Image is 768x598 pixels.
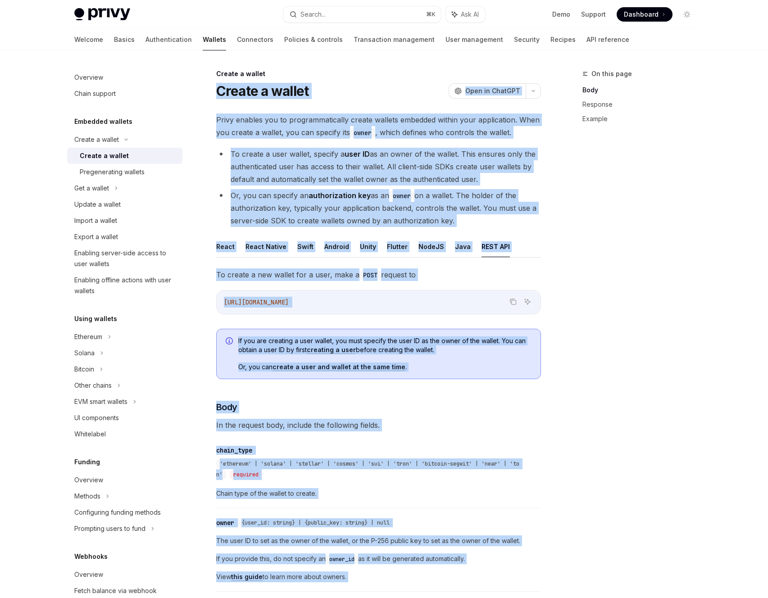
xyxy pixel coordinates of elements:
h5: Funding [74,457,100,467]
a: Demo [552,10,570,19]
a: Basics [114,29,135,50]
div: EVM smart wallets [74,396,127,407]
a: Transaction management [354,29,435,50]
div: UI components [74,412,119,423]
a: Response [582,97,701,112]
button: Open in ChatGPT [449,83,526,99]
div: chain_type [216,446,252,455]
a: Chain support [67,86,182,102]
span: In the request body, include the following fields. [216,419,541,431]
a: Recipes [550,29,576,50]
a: Configuring funding methods [67,504,182,521]
button: Unity [360,236,376,257]
span: Body [216,401,237,413]
span: If you are creating a user wallet, you must specify the user ID as the owner of the wallet. You c... [238,336,532,354]
a: Policies & controls [284,29,343,50]
button: Flutter [387,236,408,257]
div: Solana [74,348,95,358]
h5: Webhooks [74,551,108,562]
button: React [216,236,235,257]
div: Export a wallet [74,231,118,242]
div: Pregenerating wallets [80,167,145,177]
a: Support [581,10,606,19]
div: Other chains [74,380,112,391]
span: Privy enables you to programmatically create wallets embedded within your application. When you c... [216,113,541,139]
img: light logo [74,8,130,21]
span: To create a new wallet for a user, make a request to [216,268,541,281]
span: Chain type of the wallet to create. [216,488,541,499]
button: Search...⌘K [283,6,441,23]
div: Bitcoin [74,364,94,375]
a: create a user and wallet at the same time [273,363,405,371]
div: Create a wallet [74,134,119,145]
a: Authentication [145,29,192,50]
li: Or, you can specify an as an on a wallet. The holder of the authorization key, typically your app... [216,189,541,227]
a: Example [582,112,701,126]
span: If you provide this, do not specify an as it will be generated automatically. [216,553,541,564]
a: Enabling server-side access to user wallets [67,245,182,272]
a: Whitelabel [67,426,182,442]
button: Java [455,236,471,257]
li: To create a user wallet, specify a as an owner of the wallet. This ensures only the authenticated... [216,148,541,186]
a: Body [582,83,701,97]
span: Open in ChatGPT [465,86,520,95]
div: Import a wallet [74,215,117,226]
div: Fetch balance via webhook [74,585,157,596]
a: Pregenerating wallets [67,164,182,180]
button: Swift [297,236,314,257]
div: Get a wallet [74,183,109,194]
div: Enabling offline actions with user wallets [74,275,177,296]
a: Export a wallet [67,229,182,245]
button: Copy the contents from the code block [507,296,519,308]
h1: Create a wallet [216,83,309,99]
strong: user ID [345,149,370,159]
div: Whitelabel [74,429,106,439]
a: UI components [67,410,182,426]
div: Overview [74,475,103,485]
a: Dashboard [617,7,673,22]
span: ⌘ K [426,11,436,18]
span: Ask AI [461,10,479,19]
button: React Native [245,236,286,257]
a: User management [445,29,503,50]
button: Ask AI [522,296,533,308]
a: creating a user [307,346,356,354]
div: Overview [74,72,103,83]
a: Import a wallet [67,213,182,229]
button: NodeJS [418,236,444,257]
code: owner [350,128,375,138]
svg: Info [226,337,235,346]
span: Or, you can . [238,362,532,371]
button: REST API [482,236,510,257]
a: Overview [67,566,182,583]
a: API reference [586,29,629,50]
a: this guide [231,573,263,581]
div: required [230,470,262,479]
h5: Embedded wallets [74,116,132,127]
div: Update a wallet [74,199,121,210]
code: owner [389,191,414,201]
code: POST [359,270,381,280]
span: Dashboard [624,10,659,19]
a: Overview [67,472,182,488]
div: Ethereum [74,331,102,342]
code: owner_id [326,555,358,564]
div: Search... [300,9,326,20]
h5: Using wallets [74,313,117,324]
div: Enabling server-side access to user wallets [74,248,177,269]
div: Create a wallet [80,150,129,161]
a: Create a wallet [67,148,182,164]
div: Chain support [74,88,116,99]
span: On this page [591,68,632,79]
div: owner [216,518,234,527]
a: Enabling offline actions with user wallets [67,272,182,299]
span: The user ID to set as the owner of the wallet, or the P-256 public key to set as the owner of the... [216,535,541,546]
span: [URL][DOMAIN_NAME] [224,298,289,306]
a: Security [514,29,540,50]
div: Configuring funding methods [74,507,161,518]
span: View to learn more about owners. [216,571,541,582]
span: {user_id: string} | {public_key: string} | null [241,519,390,526]
a: Welcome [74,29,103,50]
a: Overview [67,69,182,86]
div: Create a wallet [216,69,541,78]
